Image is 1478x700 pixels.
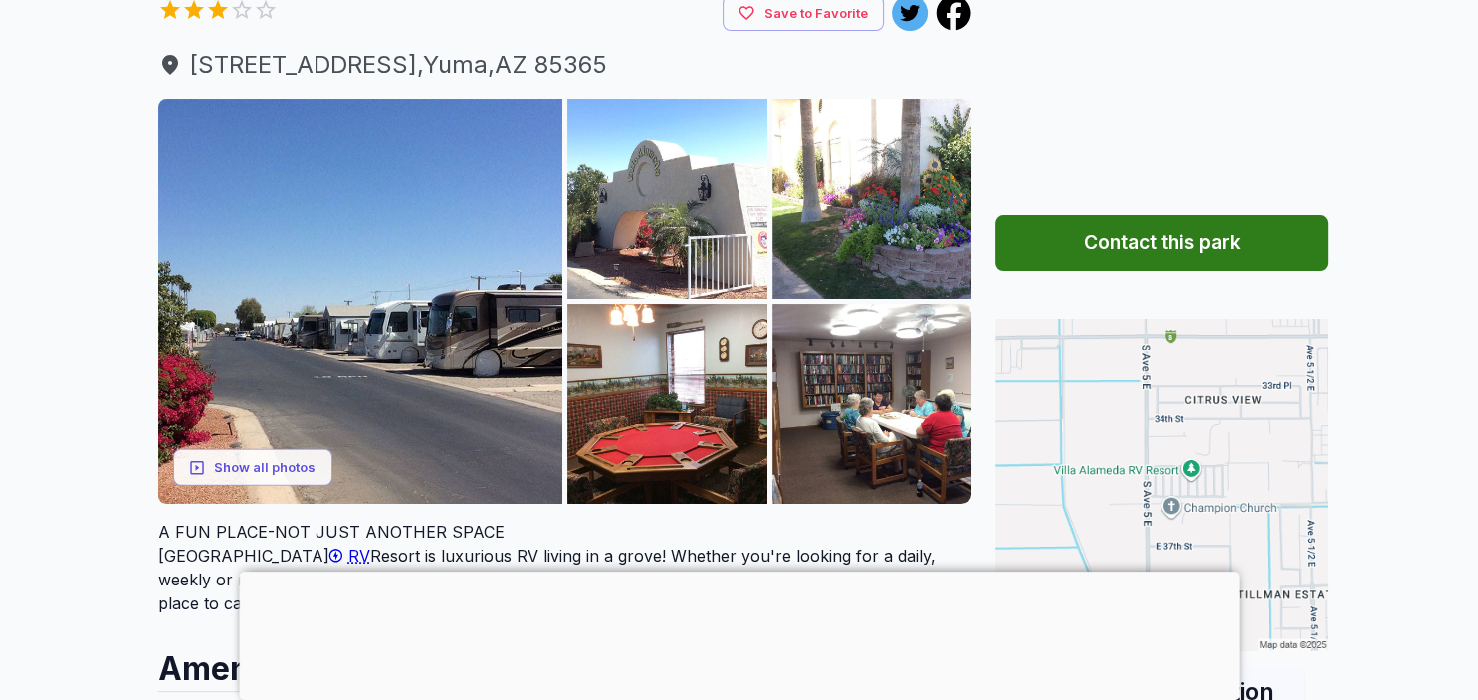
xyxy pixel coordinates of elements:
[567,99,767,299] img: pho_860000141_11.jpg
[158,47,972,83] a: [STREET_ADDRESS],Yuma,AZ 85365
[173,449,332,486] button: Show all photos
[158,99,563,504] img: pho_860000141_12.jpg
[239,572,1239,695] iframe: Advertisement
[158,522,505,542] span: A FUN PLACE-NOT JUST ANOTHER SPACE
[995,319,1328,651] img: Map for Villa Alameda RV Resort
[772,99,972,299] img: pho_860000141_10.jpg
[329,546,370,566] a: RV
[348,546,370,566] span: RV
[995,215,1328,271] button: Contact this park
[158,631,972,691] h2: Amenities
[772,304,972,504] img: pho_860000141_08.jpg
[567,304,767,504] img: pho_860000141_09.jpg
[158,520,972,615] div: [GEOGRAPHIC_DATA] Resort is luxurious RV living in a grove! Whether you're looking for a daily, w...
[158,47,972,83] span: [STREET_ADDRESS] , Yuma , AZ 85365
